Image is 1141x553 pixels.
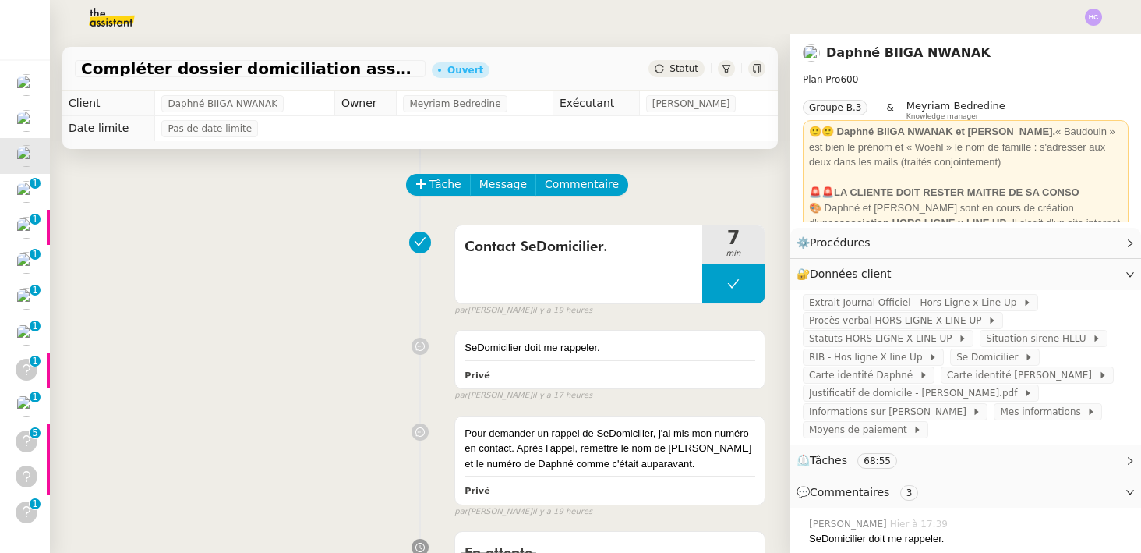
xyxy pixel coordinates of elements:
[32,356,38,370] p: 1
[797,265,898,283] span: 🔐
[32,285,38,299] p: 1
[906,112,979,121] span: Knowledge manager
[465,340,755,356] div: SeDomicilier doit me rappeler.
[803,100,867,115] nz-tag: Groupe B.3
[702,247,765,261] span: min
[857,453,897,469] nz-tag: 68:55
[32,249,38,263] p: 1
[16,217,37,239] img: users%2Fo4K84Ijfr6OOM0fa5Hz4riIOf4g2%2Favatar%2FChatGPT%20Image%201%20aou%CC%82t%202025%2C%2010_2...
[465,236,693,259] span: Contact SeDomicilier.
[809,367,919,383] span: Carte identité Daphné
[454,505,468,519] span: par
[790,477,1141,508] div: 💬Commentaires 3
[810,236,871,249] span: Procédures
[797,486,924,498] span: 💬
[16,395,37,417] img: users%2FKPVW5uJ7nAf2BaBJPZnFMauzfh73%2Favatar%2FDigitalCollectionThumbnailHandler.jpeg
[429,175,461,193] span: Tâche
[906,100,1005,120] app-user-label: Knowledge manager
[810,486,889,498] span: Commentaires
[1000,404,1086,420] span: Mes informations
[532,505,592,519] span: il y a 19 heures
[906,100,1005,112] span: Meyriam Bedredine
[454,304,468,317] span: par
[465,370,489,381] b: Privé
[833,217,1006,229] strong: association HORS LIGNE x LINE UP
[809,295,1023,310] span: Extrait Journal Officiel - Hors Ligne x Line Up
[826,45,991,60] a: Daphné BIIGA NWANAK
[470,174,536,196] button: Message
[797,454,910,466] span: ⏲️
[62,91,155,116] td: Client
[32,498,38,512] p: 1
[809,124,1122,170] div: « Baudouin » est bien le prénom et « Woehl » le nom de famille : s'adresser aux deux dans les mai...
[406,174,471,196] button: Tâche
[797,234,878,252] span: ⚙️
[479,175,527,193] span: Message
[16,181,37,203] img: users%2Fo4K84Ijfr6OOM0fa5Hz4riIOf4g2%2Favatar%2FChatGPT%20Image%201%20aou%CC%82t%202025%2C%2010_2...
[16,74,37,96] img: users%2Fa6PbEmLwvGXylUqKytRPpDpAx153%2Favatar%2Ffanny.png
[532,304,592,317] span: il y a 19 heures
[809,349,928,365] span: RIB - Hos ligne X line Up
[32,427,38,441] p: 5
[32,321,38,335] p: 1
[16,252,37,274] img: users%2Fo4K84Ijfr6OOM0fa5Hz4riIOf4g2%2Favatar%2FChatGPT%20Image%201%20aou%CC%82t%202025%2C%2010_2...
[334,91,397,116] td: Owner
[809,313,987,328] span: Procès verbal HORS LIGNE X LINE UP
[16,288,37,310] img: users%2Fa6PbEmLwvGXylUqKytRPpDpAx153%2Favatar%2Ffanny.png
[454,389,592,402] small: [PERSON_NAME]
[168,96,277,112] span: Daphné BIIGA NWANAK
[454,304,592,317] small: [PERSON_NAME]
[454,389,468,402] span: par
[545,175,619,193] span: Commentaire
[790,445,1141,476] div: ⏲️Tâches 68:55
[32,214,38,228] p: 1
[702,229,765,247] span: 7
[32,178,38,192] p: 1
[809,404,972,420] span: Informations sur [PERSON_NAME]
[465,426,755,472] div: Pour demander un rappel de SeDomicilier, j'ai mis mon numéro en contact. Après l'appel, remettre ...
[16,110,37,132] img: users%2FWH1OB8fxGAgLOjAz1TtlPPgOcGL2%2Favatar%2F32e28291-4026-4208-b892-04f74488d877
[409,96,500,112] span: Meyriam Bedredine
[900,485,919,501] nz-tag: 3
[16,324,37,346] img: users%2FTDxDvmCjFdN3QFePFNGdQUcJcQk1%2Favatar%2F0cfb3a67-8790-4592-a9ec-92226c678442
[465,486,489,496] b: Privé
[16,145,37,167] img: users%2FKPVW5uJ7nAf2BaBJPZnFMauzfh73%2Favatar%2FDigitalCollectionThumbnailHandler.jpeg
[30,285,41,296] nz-badge-sup: 1
[790,259,1141,289] div: 🔐Données client
[840,74,858,85] span: 600
[809,126,1055,137] strong: 🙂🙂 Daphné BIIGA NWANAK et [PERSON_NAME].
[810,268,892,280] span: Données client
[803,74,840,85] span: Plan Pro
[890,517,951,531] span: Hier à 17:39
[30,498,41,509] nz-badge-sup: 1
[809,531,1129,547] div: SeDomicilier doit me rappeler.
[81,61,419,76] span: Compléter dossier domiciliation asso sur Se Domicilier
[1085,9,1102,26] img: svg
[652,96,730,112] span: [PERSON_NAME]
[809,186,1079,198] strong: 🚨🚨LA CLIENTE DOIT RESTER MAITRE DE SA CONSO
[447,66,483,75] div: Ouvert
[30,249,41,260] nz-badge-sup: 1
[30,392,41,402] nz-badge-sup: 1
[809,517,890,531] span: [PERSON_NAME]
[30,214,41,225] nz-badge-sup: 1
[986,331,1092,346] span: Situation sirene HLLU
[30,427,41,438] nz-badge-sup: 5
[803,44,820,62] img: users%2FKPVW5uJ7nAf2BaBJPZnFMauzfh73%2Favatar%2FDigitalCollectionThumbnailHandler.jpeg
[30,178,41,189] nz-badge-sup: 1
[168,121,252,136] span: Pas de date limite
[809,385,1023,401] span: Justificatif de domicile - [PERSON_NAME].pdf
[454,505,592,519] small: [PERSON_NAME]
[886,100,893,120] span: &
[947,367,1098,383] span: Carte identité [PERSON_NAME]
[669,63,698,74] span: Statut
[809,331,958,346] span: Statuts HORS LIGNE X LINE UP
[809,422,913,438] span: Moyens de paiement
[30,321,41,331] nz-badge-sup: 1
[32,392,38,406] p: 1
[809,200,1122,261] div: 🎨 Daphné et [PERSON_NAME] sont en cours de création d'une . Il s'agit d'un site internet qui va v...
[810,454,847,466] span: Tâches
[535,174,628,196] button: Commentaire
[30,356,41,367] nz-badge-sup: 1
[790,228,1141,258] div: ⚙️Procédures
